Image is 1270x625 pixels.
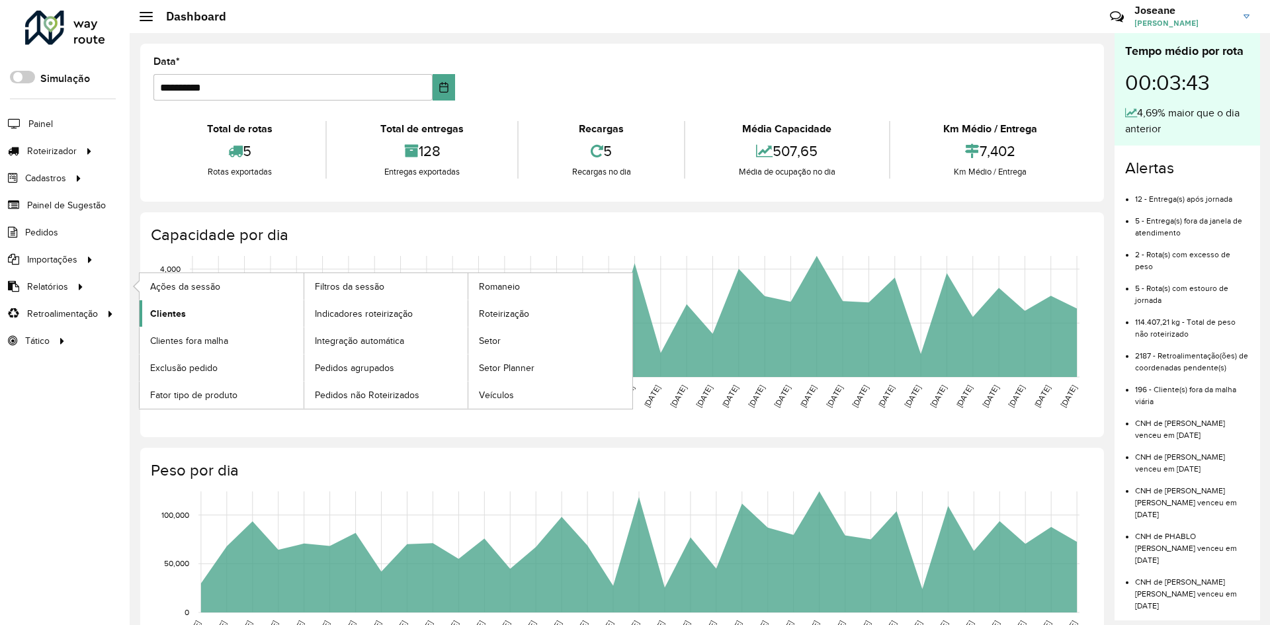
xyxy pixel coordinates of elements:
a: Clientes fora malha [140,327,304,354]
a: Fator tipo de produto [140,382,304,408]
text: [DATE] [851,384,870,409]
li: 196 - Cliente(s) fora da malha viária [1135,374,1249,407]
div: Recargas no dia [522,165,681,179]
div: 507,65 [689,137,885,165]
li: 5 - Rota(s) com estouro de jornada [1135,272,1249,306]
span: Ações da sessão [150,280,220,294]
div: 7,402 [894,137,1087,165]
span: Relatórios [27,280,68,294]
span: Retroalimentação [27,307,98,321]
span: Integração automática [315,334,404,348]
h2: Dashboard [153,9,226,24]
h4: Alertas [1125,159,1249,178]
a: Contato Rápido [1103,3,1131,31]
li: CNH de PHABLO [PERSON_NAME] venceu em [DATE] [1135,521,1249,566]
text: 0 [185,608,189,616]
li: CNH de [PERSON_NAME] [PERSON_NAME] venceu em [DATE] [1135,566,1249,612]
a: Veículos [468,382,632,408]
span: Cadastros [25,171,66,185]
span: Importações [27,253,77,267]
span: Pedidos [25,226,58,239]
span: Setor Planner [479,361,534,375]
a: Roteirização [468,300,632,327]
span: Romaneio [479,280,520,294]
div: Recargas [522,121,681,137]
span: Clientes fora malha [150,334,228,348]
a: Pedidos não Roteirizados [304,382,468,408]
span: Pedidos agrupados [315,361,394,375]
span: Painel [28,117,53,131]
a: Indicadores roteirização [304,300,468,327]
span: Indicadores roteirização [315,307,413,321]
text: [DATE] [720,384,740,409]
text: [DATE] [929,384,948,409]
li: CNH de [PERSON_NAME] venceu em [DATE] [1135,407,1249,441]
li: 2187 - Retroalimentação(ões) de coordenadas pendente(s) [1135,340,1249,374]
span: Setor [479,334,501,348]
div: Média Capacidade [689,121,885,137]
text: [DATE] [903,384,922,409]
div: 00:03:43 [1125,60,1249,105]
span: [PERSON_NAME] [1134,17,1234,29]
li: 12 - Entrega(s) após jornada [1135,183,1249,205]
span: Roteirização [479,307,529,321]
a: Exclusão pedido [140,354,304,381]
span: Exclusão pedido [150,361,218,375]
h4: Capacidade por dia [151,226,1091,245]
text: [DATE] [1007,384,1026,409]
div: Total de rotas [157,121,322,137]
text: [DATE] [1033,384,1052,409]
li: 2 - Rota(s) com excesso de peso [1135,239,1249,272]
text: [DATE] [695,384,714,409]
a: Romaneio [468,273,632,300]
div: Tempo médio por rota [1125,42,1249,60]
text: [DATE] [773,384,792,409]
a: Clientes [140,300,304,327]
text: [DATE] [876,384,896,409]
div: Entregas exportadas [330,165,513,179]
a: Filtros da sessão [304,273,468,300]
span: Veículos [479,388,514,402]
span: Tático [25,334,50,348]
li: 114.407,21 kg - Total de peso não roteirizado [1135,306,1249,340]
button: Choose Date [433,74,456,101]
div: 4,69% maior que o dia anterior [1125,105,1249,137]
text: [DATE] [669,384,688,409]
span: Pedidos não Roteirizados [315,388,419,402]
div: Km Médio / Entrega [894,165,1087,179]
span: Roteirizador [27,144,77,158]
span: Clientes [150,307,186,321]
div: Rotas exportadas [157,165,322,179]
text: [DATE] [1059,384,1078,409]
text: [DATE] [954,384,974,409]
div: 5 [522,137,681,165]
label: Data [153,54,180,69]
text: [DATE] [825,384,844,409]
text: 4,000 [160,265,181,273]
span: Fator tipo de produto [150,388,237,402]
div: Total de entregas [330,121,513,137]
a: Pedidos agrupados [304,354,468,381]
h4: Peso por dia [151,461,1091,480]
text: 50,000 [164,560,189,568]
div: Média de ocupação no dia [689,165,885,179]
li: CNH de [PERSON_NAME] [PERSON_NAME] venceu em [DATE] [1135,475,1249,521]
li: 5 - Entrega(s) fora da janela de atendimento [1135,205,1249,239]
text: [DATE] [981,384,1000,409]
a: Ações da sessão [140,273,304,300]
a: Integração automática [304,327,468,354]
text: [DATE] [798,384,818,409]
a: Setor [468,327,632,354]
h3: Joseane [1134,4,1234,17]
span: Filtros da sessão [315,280,384,294]
a: Setor Planner [468,354,632,381]
div: 128 [330,137,513,165]
text: 100,000 [161,511,189,519]
div: 5 [157,137,322,165]
li: CNH de [PERSON_NAME] venceu em [DATE] [1135,441,1249,475]
label: Simulação [40,71,90,87]
text: [DATE] [642,384,661,409]
text: [DATE] [747,384,766,409]
span: Painel de Sugestão [27,198,106,212]
div: Km Médio / Entrega [894,121,1087,137]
